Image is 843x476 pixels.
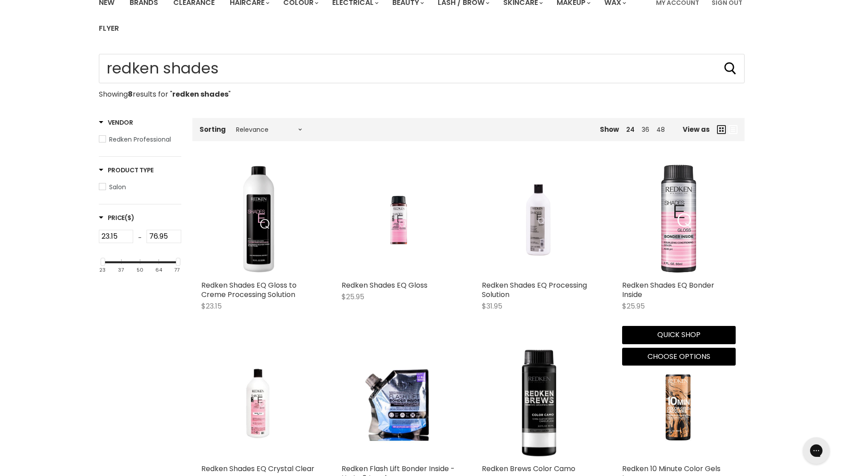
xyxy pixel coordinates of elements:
span: $31.95 [482,301,502,311]
a: 48 [656,125,665,134]
span: ($) [125,213,134,222]
img: Redken 10 Minute Color Gels Lacquers [639,346,718,460]
img: Redken Shades EQ Gloss to Creme Processing Solution [201,163,315,276]
span: Salon [109,183,126,191]
a: Redken Shades EQ Processing Solution [482,163,595,276]
a: Redken Shades EQ Crystal Clear [201,464,314,474]
a: Redken Brews Color Camo [482,464,575,474]
span: $25.95 [622,301,645,311]
p: Showing results for " " [99,90,745,98]
div: 23 [99,267,106,273]
span: Show [600,125,619,134]
div: 64 [155,267,162,273]
div: 50 [137,267,143,273]
span: Price [99,213,134,222]
a: Redken Professional [99,134,181,144]
span: Choose options [648,351,710,362]
a: Redken Shades EQ Gloss [342,280,428,290]
img: Redken Flash Lift Bonder Inside - Up to 8 Levels [360,346,436,460]
input: Min Price [99,230,134,243]
button: Search [723,61,737,76]
img: Redken Shades EQ Processing Solution [501,163,576,276]
a: 36 [642,125,649,134]
a: Redken Shades EQ Bonder Inside [622,280,714,300]
div: 77 [174,267,179,273]
a: Redken Flash Lift Bonder Inside - Up to 8 Levels [342,346,455,460]
a: Redken Shades EQ Gloss to Creme Processing Solution [201,280,297,300]
label: Sorting [200,126,226,133]
strong: 8 [128,89,133,99]
img: Redken Shades EQ Bonder Inside [622,163,736,276]
a: Redken Shades EQ Processing Solution [482,280,587,300]
a: Redken Shades EQ Crystal Clear [201,346,315,460]
button: Choose options [622,348,736,366]
iframe: Gorgias live chat messenger [798,434,834,467]
div: 37 [118,267,124,273]
strong: redken shades [172,89,228,99]
span: View as [683,126,710,133]
img: Redken Brews Color Camo [482,346,595,460]
span: Redken Professional [109,135,171,144]
form: Product [99,54,745,83]
h3: Price($) [99,213,134,222]
span: $25.95 [342,292,364,302]
img: Redken Shades EQ Crystal Clear [220,346,296,460]
button: Quick shop [622,326,736,344]
h3: Product Type [99,166,154,175]
a: Redken Shades EQ Gloss [342,163,455,276]
a: 24 [626,125,635,134]
img: Redken Shades EQ Gloss [360,163,436,276]
a: Flyer [92,19,126,38]
input: Search [99,54,745,83]
h3: Vendor [99,118,133,127]
a: Redken 10 Minute Color Gels Lacquers [622,346,736,460]
a: Salon [99,182,181,192]
div: - [133,230,147,246]
input: Max Price [147,230,181,243]
span: $23.15 [201,301,222,311]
